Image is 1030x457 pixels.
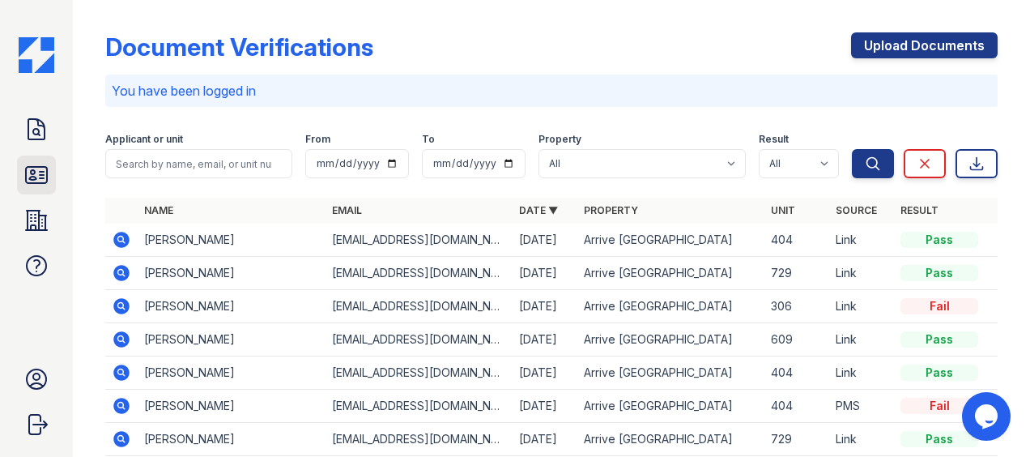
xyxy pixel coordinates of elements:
td: Arrive [GEOGRAPHIC_DATA] [577,290,764,323]
td: [EMAIL_ADDRESS][DOMAIN_NAME] [326,323,513,357]
td: Link [829,357,894,390]
td: [DATE] [513,224,577,257]
td: Link [829,323,894,357]
a: Email [332,204,362,216]
a: Source [836,204,877,216]
td: Link [829,224,894,257]
div: Fail [900,398,978,414]
td: [DATE] [513,423,577,456]
a: Name [144,204,173,216]
td: [PERSON_NAME] [138,423,325,456]
div: Fail [900,298,978,314]
td: Arrive [GEOGRAPHIC_DATA] [577,357,764,390]
td: 609 [764,323,829,357]
td: 306 [764,290,829,323]
td: Arrive [GEOGRAPHIC_DATA] [577,423,764,456]
input: Search by name, email, or unit number [105,149,292,178]
td: [DATE] [513,390,577,423]
td: Link [829,423,894,456]
td: Link [829,290,894,323]
td: [DATE] [513,290,577,323]
td: [DATE] [513,323,577,357]
td: [PERSON_NAME] [138,290,325,323]
label: To [422,133,435,146]
label: Applicant or unit [105,133,183,146]
td: PMS [829,390,894,423]
td: 729 [764,257,829,290]
td: [EMAIL_ADDRESS][DOMAIN_NAME] [326,290,513,323]
td: 404 [764,357,829,390]
div: Pass [900,265,978,281]
img: CE_Icon_Blue-c292c112584629df590d857e76928e9f676e5b41ef8f769ba2f05ee15b207248.png [19,37,54,73]
td: 729 [764,423,829,456]
label: Property [538,133,581,146]
td: Arrive [GEOGRAPHIC_DATA] [577,257,764,290]
td: [DATE] [513,357,577,390]
td: [PERSON_NAME] [138,357,325,390]
td: 404 [764,224,829,257]
td: [PERSON_NAME] [138,390,325,423]
td: [DATE] [513,257,577,290]
label: Result [759,133,789,146]
div: Pass [900,365,978,381]
p: You have been logged in [112,81,991,100]
a: Result [900,204,938,216]
a: Date ▼ [519,204,558,216]
a: Property [584,204,638,216]
div: Pass [900,232,978,248]
td: [EMAIL_ADDRESS][DOMAIN_NAME] [326,257,513,290]
td: [EMAIL_ADDRESS][DOMAIN_NAME] [326,390,513,423]
td: 404 [764,390,829,423]
td: Arrive [GEOGRAPHIC_DATA] [577,390,764,423]
a: Unit [771,204,795,216]
td: [PERSON_NAME] [138,257,325,290]
td: Link [829,257,894,290]
td: [EMAIL_ADDRESS][DOMAIN_NAME] [326,357,513,390]
td: Arrive [GEOGRAPHIC_DATA] [577,323,764,357]
div: Pass [900,431,978,447]
label: From [305,133,330,146]
div: Document Verifications [105,32,373,62]
td: [EMAIL_ADDRESS][DOMAIN_NAME] [326,224,513,257]
td: [PERSON_NAME] [138,323,325,357]
a: Upload Documents [851,32,998,58]
div: Pass [900,331,978,348]
td: [EMAIL_ADDRESS][DOMAIN_NAME] [326,423,513,456]
td: [PERSON_NAME] [138,224,325,257]
iframe: chat widget [962,392,1014,441]
td: Arrive [GEOGRAPHIC_DATA] [577,224,764,257]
